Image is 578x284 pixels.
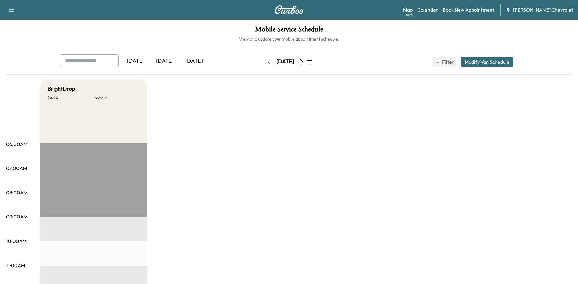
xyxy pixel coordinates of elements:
p: 09:00AM [6,213,27,220]
p: 08:00AM [6,189,27,196]
p: 07:00AM [6,165,27,172]
h1: Mobile Service Schedule [6,26,572,36]
p: 10:00AM [6,237,27,245]
img: Curbee Logo [275,5,304,14]
div: [DATE] [121,54,150,68]
p: Revenue [94,95,140,100]
div: [DATE] [150,54,179,68]
button: Filter [432,57,456,67]
h5: BrightDrop [48,84,75,93]
p: $ 0.00 [48,95,94,100]
span: Filter [442,58,453,66]
p: 11:00AM [6,262,25,269]
div: Beta [406,12,413,17]
div: [DATE] [179,54,209,68]
a: Book New Appointment [443,6,494,13]
a: Calendar [417,6,438,13]
h6: View and update your mobile appointment schedule. [6,36,572,42]
span: [PERSON_NAME] Chevrolet [513,6,573,13]
div: [DATE] [276,58,294,66]
p: 06:00AM [6,140,27,148]
button: Modify Van Schedule [461,57,513,67]
a: MapBeta [403,6,413,13]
